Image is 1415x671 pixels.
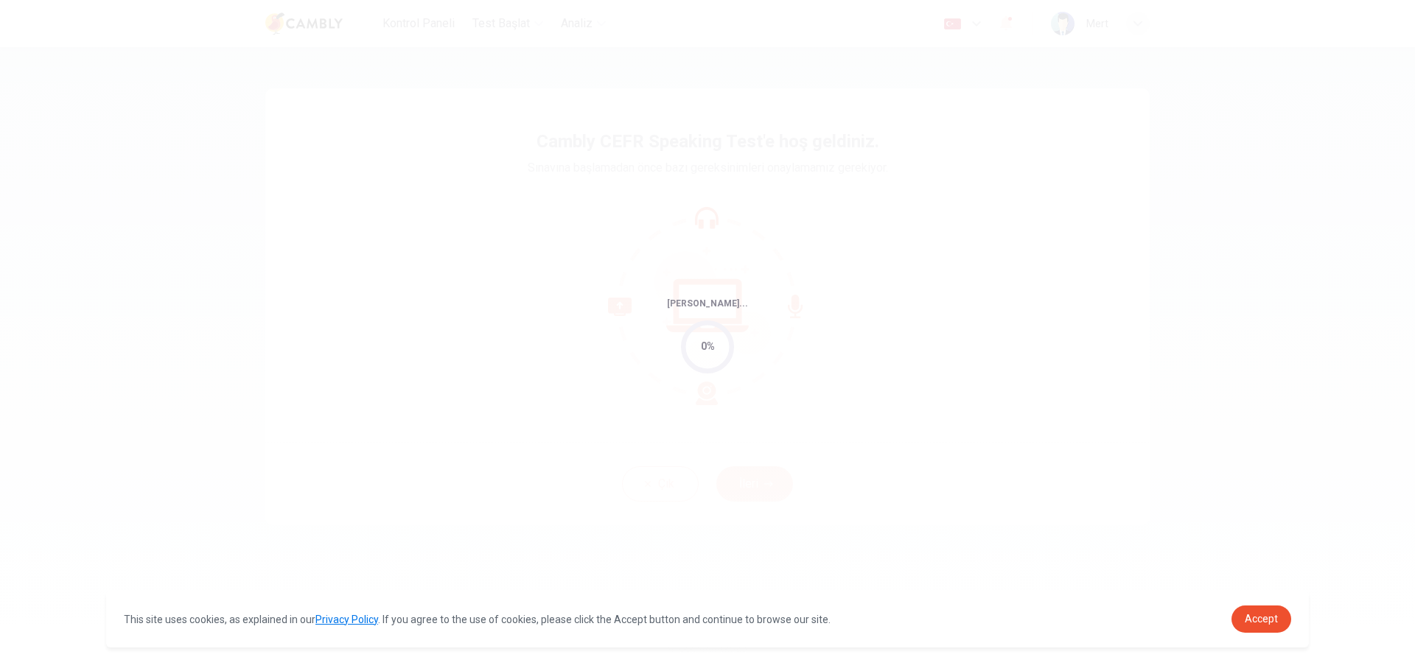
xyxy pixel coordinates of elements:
[1245,613,1278,625] span: Accept
[1231,605,1291,633] a: dismiss cookie message
[701,338,715,355] div: 0%
[124,614,831,625] span: This site uses cookies, as explained in our . If you agree to the use of cookies, please click th...
[106,591,1309,647] div: cookieconsent
[667,298,748,309] span: [PERSON_NAME]...
[315,614,378,625] a: Privacy Policy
